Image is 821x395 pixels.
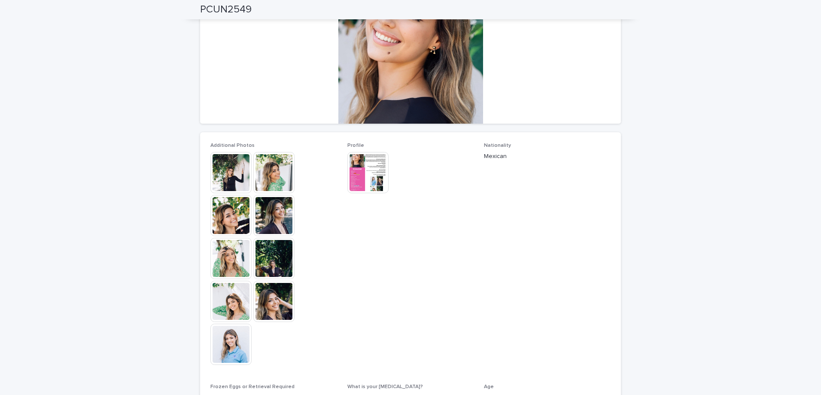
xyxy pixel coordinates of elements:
[210,143,255,148] span: Additional Photos
[347,143,364,148] span: Profile
[484,143,511,148] span: Nationality
[484,152,611,161] p: Mexican
[210,384,295,389] span: Frozen Eggs or Retrieval Required
[200,3,252,16] h2: PCUN2549
[347,384,423,389] span: What is your [MEDICAL_DATA]?
[484,384,494,389] span: Age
